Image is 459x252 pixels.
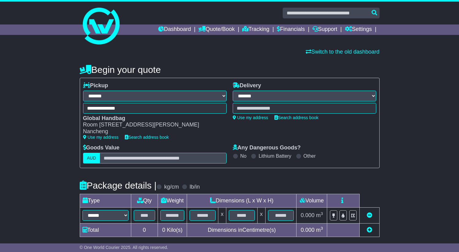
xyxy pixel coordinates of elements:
td: Qty [131,194,158,207]
td: Dimensions (L x W x H) [187,194,296,207]
td: Kilo(s) [158,223,187,237]
div: Global Handbag [83,115,220,122]
label: kg/cm [164,184,179,190]
label: Lithium Battery [258,153,291,159]
label: No [240,153,247,159]
td: x [257,207,265,223]
a: Use my address [233,115,268,120]
label: Pickup [83,82,108,89]
td: Type [80,194,131,207]
a: Tracking [242,24,269,35]
h4: Package details | [80,180,157,190]
a: Search address book [274,115,319,120]
label: Any Dangerous Goods? [233,145,301,151]
a: Add new item [367,227,372,233]
td: Dimensions in Centimetre(s) [187,223,296,237]
td: Volume [296,194,327,207]
h4: Begin your quote [80,65,380,75]
div: Room [STREET_ADDRESS][PERSON_NAME] [83,122,220,128]
a: Use my address [83,135,119,140]
td: x [218,207,226,223]
div: Nancheng [83,128,220,135]
label: lb/in [189,184,200,190]
td: 0 [131,223,158,237]
span: 0.000 [301,212,315,218]
td: Weight [158,194,187,207]
span: m [316,227,323,233]
sup: 3 [321,226,323,231]
label: Goods Value [83,145,120,151]
a: Dashboard [158,24,191,35]
a: Remove this item [367,212,372,218]
a: Support [312,24,337,35]
a: Switch to the old dashboard [306,49,379,55]
span: 0.000 [301,227,315,233]
a: Search address book [125,135,169,140]
label: Other [304,153,316,159]
a: Quote/Book [198,24,235,35]
span: 0 [162,227,165,233]
span: m [316,212,323,218]
span: © One World Courier 2025. All rights reserved. [80,245,168,250]
td: Total [80,223,131,237]
sup: 3 [321,211,323,216]
a: Financials [277,24,305,35]
a: Settings [345,24,372,35]
label: Delivery [233,82,261,89]
label: AUD [83,153,100,164]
